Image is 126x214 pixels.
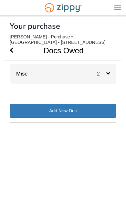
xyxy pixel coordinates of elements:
[10,104,116,118] a: Add New Doc
[97,71,106,76] span: 2
[10,34,116,45] div: [PERSON_NAME] - Purchase • [GEOGRAPHIC_DATA] • [STREET_ADDRESS]
[10,41,13,60] a: Go Back
[10,71,27,77] a: Misc
[114,5,121,10] img: Mobile Dropdown Menu
[10,22,60,30] h1: Your purchase
[5,41,114,60] h1: Docs Owed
